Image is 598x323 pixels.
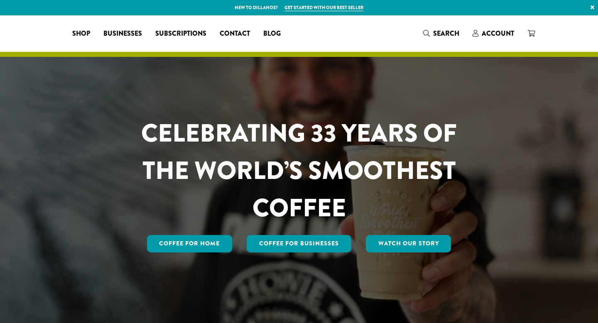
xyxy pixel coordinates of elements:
span: Businesses [103,29,142,39]
a: Get started with our best seller [284,4,363,11]
span: Search [433,29,459,38]
h1: CELEBRATING 33 YEARS OF THE WORLD’S SMOOTHEST COFFEE [117,115,481,227]
a: Watch Our Story [366,235,451,252]
span: Shop [72,29,90,39]
span: Contact [220,29,250,39]
span: Account [482,29,514,38]
a: Search [417,27,466,40]
span: Blog [263,29,281,39]
a: Coffee for Home [147,235,233,252]
a: Shop [66,27,97,40]
a: Coffee For Businesses [247,235,351,252]
span: Subscriptions [155,29,206,39]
